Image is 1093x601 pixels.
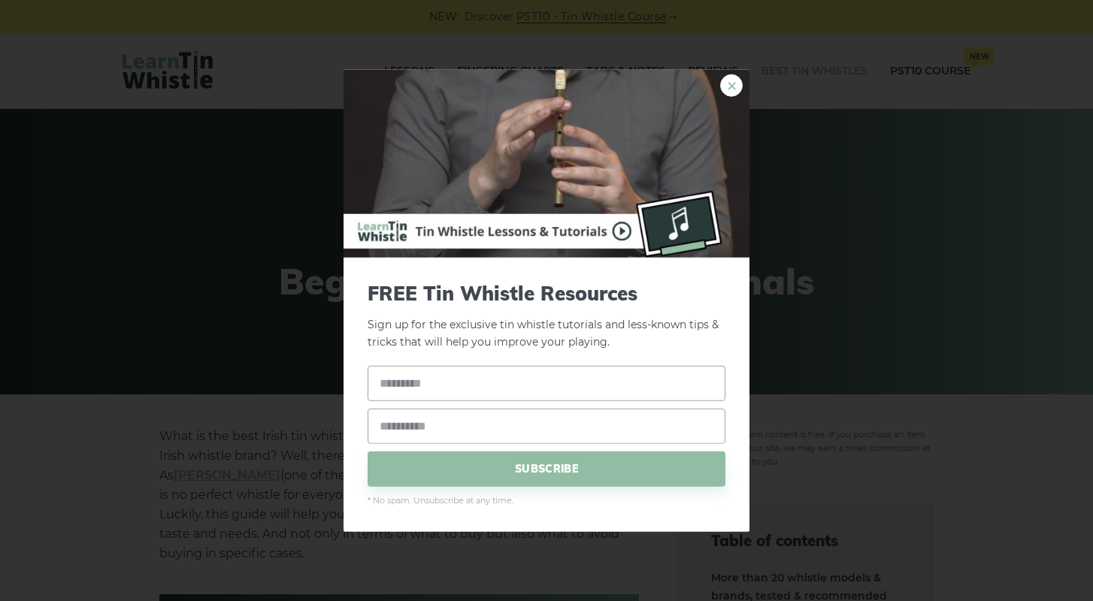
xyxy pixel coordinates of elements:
span: SUBSCRIBE [368,451,725,486]
a: × [720,74,743,97]
p: Sign up for the exclusive tin whistle tutorials and less-known tips & tricks that will help you i... [368,282,725,351]
span: * No spam. Unsubscribe at any time. [368,494,725,507]
img: Tin Whistle Buying Guide Preview [344,70,749,258]
span: FREE Tin Whistle Resources [368,282,725,305]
